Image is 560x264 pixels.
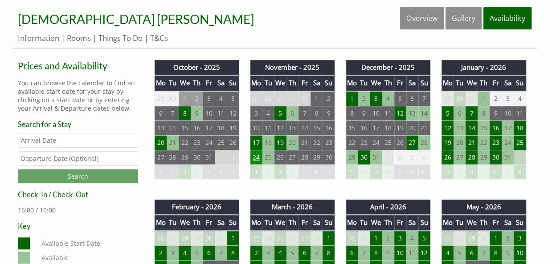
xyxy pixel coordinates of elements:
td: 22 [478,135,490,150]
th: Mo [441,75,454,91]
td: 11 [215,106,227,120]
td: 13 [454,120,466,135]
td: 2 [191,91,203,106]
td: 5 [286,245,298,260]
td: 27 [250,91,262,106]
td: 3 [514,231,526,246]
td: 5 [478,164,490,179]
th: October - 2025 [155,60,239,75]
a: T&Cs [150,33,168,43]
th: Sa [311,215,323,230]
th: Fr [298,75,311,91]
td: 15 [179,120,191,135]
td: 8 [478,106,490,120]
th: Fr [394,75,406,91]
td: 1 [179,91,191,106]
td: 16 [490,120,502,135]
td: 10 [370,106,382,120]
td: 27 [286,150,298,164]
th: We [466,215,478,230]
td: 3 [155,164,167,179]
th: November - 2025 [250,60,335,75]
td: 4 [274,245,286,260]
td: 29 [274,91,286,106]
td: 9 [227,164,239,179]
td: 28 [298,150,311,164]
td: 3 [167,245,179,260]
td: 2 [250,245,262,260]
td: 15 [346,120,358,135]
td: 2 [382,231,394,246]
dd: Available Start Date [40,237,136,249]
p: You can browse the calendar to find an available start date for your stay by clicking on a start ... [18,79,138,112]
td: 7 [215,245,227,260]
th: Th [286,215,298,230]
h3: Search for a Stay [18,120,138,128]
td: 5 [298,164,311,179]
th: Tu [358,75,370,91]
td: 23 [490,135,502,150]
td: 31 [358,231,370,246]
th: We [274,215,286,230]
td: 30 [191,150,203,164]
th: Mo [346,215,358,230]
td: 23 [250,231,262,246]
td: 6 [286,106,298,120]
th: We [466,75,478,91]
td: 7 [298,106,311,120]
td: 24 [262,231,274,246]
th: Su [514,215,526,230]
td: 27 [441,231,454,246]
th: Fr [203,75,215,91]
td: 26 [227,135,239,150]
td: 5 [441,106,454,120]
td: 9 [323,106,335,120]
td: 11 [406,245,418,260]
td: 8 [514,164,526,179]
td: 30 [323,150,335,164]
td: 19 [394,120,406,135]
td: 6 [358,164,370,179]
td: 21 [167,135,179,150]
td: 24 [203,135,215,150]
td: 31 [203,150,215,164]
td: 22 [179,135,191,150]
th: Fr [490,215,502,230]
th: Th [382,75,394,91]
td: 25 [514,135,526,150]
th: Su [418,215,430,230]
td: 4 [262,106,274,120]
td: 29 [441,91,454,106]
td: 1 [478,91,490,106]
td: 4 [382,91,394,106]
td: 10 [250,120,262,135]
td: 18 [382,120,394,135]
td: 13 [286,120,298,135]
td: 1 [346,91,358,106]
td: 2 [441,164,454,179]
td: 31 [298,91,311,106]
td: 1 [370,231,382,246]
input: Search [18,169,138,183]
td: 2 [490,91,502,106]
th: Su [227,215,239,230]
td: 4 [179,245,191,260]
td: 1 [323,231,335,246]
td: 16 [358,120,370,135]
td: 11 [262,120,274,135]
td: 2 [262,164,274,179]
td: 8 [370,245,382,260]
td: 31 [466,91,478,106]
th: Mo [346,75,358,91]
td: 5 [179,164,191,179]
td: 27 [155,150,167,164]
th: Sa [215,75,227,91]
td: 12 [441,120,454,135]
td: 29 [466,231,478,246]
td: 26 [441,150,454,164]
th: Th [382,215,394,230]
th: Tu [262,215,274,230]
a: [DEMOGRAPHIC_DATA] [PERSON_NAME] [18,12,254,27]
td: 19 [441,135,454,150]
td: 7 [323,164,335,179]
